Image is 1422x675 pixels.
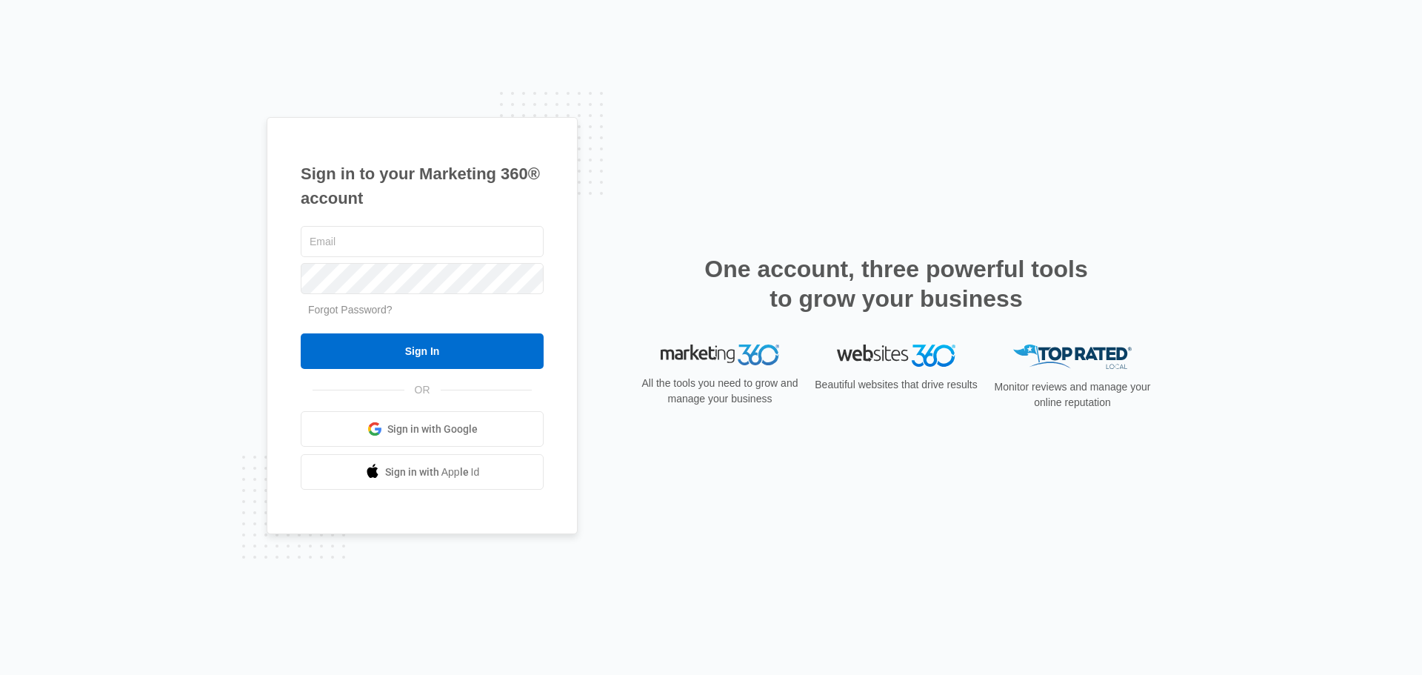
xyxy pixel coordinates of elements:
[301,333,544,369] input: Sign In
[700,254,1092,313] h2: One account, three powerful tools to grow your business
[1013,345,1132,369] img: Top Rated Local
[308,304,393,316] a: Forgot Password?
[301,411,544,447] a: Sign in with Google
[301,162,544,210] h1: Sign in to your Marketing 360® account
[637,376,803,407] p: All the tools you need to grow and manage your business
[813,377,979,393] p: Beautiful websites that drive results
[837,345,955,366] img: Websites 360
[989,379,1155,410] p: Monitor reviews and manage your online reputation
[661,345,779,365] img: Marketing 360
[301,454,544,490] a: Sign in with Apple Id
[385,465,480,480] span: Sign in with Apple Id
[404,382,441,398] span: OR
[301,226,544,257] input: Email
[387,422,478,437] span: Sign in with Google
